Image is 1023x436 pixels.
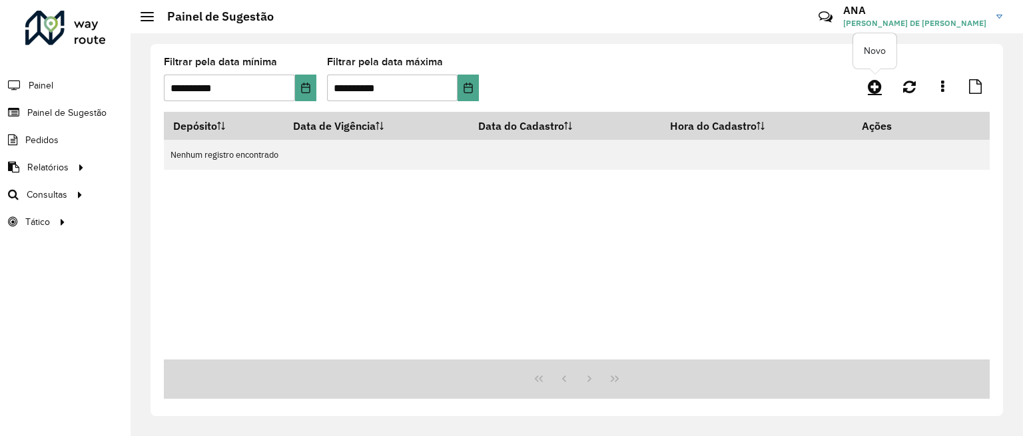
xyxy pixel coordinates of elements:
th: Data de Vigência [284,112,470,140]
span: [PERSON_NAME] DE [PERSON_NAME] [843,17,986,29]
div: Novo [853,33,896,69]
h3: ANA [843,4,986,17]
th: Data do Cadastro [470,112,661,140]
th: Ações [853,112,933,140]
h2: Painel de Sugestão [154,9,274,24]
span: Painel de Sugestão [27,106,107,120]
th: Depósito [164,112,284,140]
label: Filtrar pela data máxima [327,54,443,70]
a: Contato Rápido [811,3,840,31]
td: Nenhum registro encontrado [164,140,990,170]
th: Hora do Cadastro [661,112,853,140]
span: Consultas [27,188,67,202]
button: Choose Date [295,75,316,101]
span: Pedidos [25,133,59,147]
span: Painel [29,79,53,93]
label: Filtrar pela data mínima [164,54,277,70]
span: Tático [25,215,50,229]
button: Choose Date [458,75,479,101]
span: Relatórios [27,160,69,174]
